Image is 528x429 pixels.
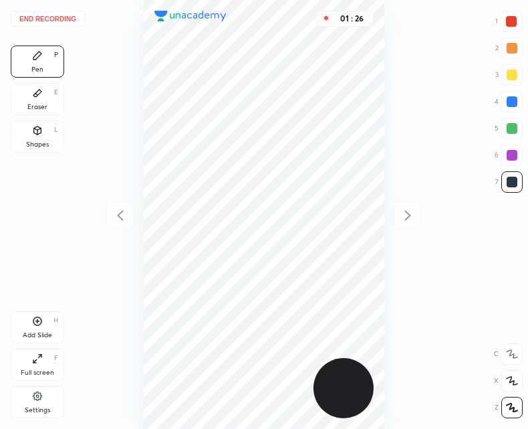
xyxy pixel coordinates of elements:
div: F [54,355,58,361]
div: Eraser [27,104,47,110]
div: 2 [495,37,523,59]
div: C [494,343,523,365]
div: X [494,370,523,392]
div: Pen [31,66,43,73]
div: 4 [495,91,523,112]
div: 01 : 26 [336,14,368,23]
div: Full screen [21,369,54,376]
div: 7 [495,171,523,193]
div: 5 [495,118,523,139]
div: 1 [495,11,522,32]
button: End recording [11,11,85,27]
div: Add Slide [23,332,52,339]
div: Shapes [26,141,49,148]
div: 3 [495,64,523,86]
div: L [54,126,58,133]
div: Settings [25,407,50,414]
div: Z [495,397,523,418]
div: P [54,52,58,58]
div: 6 [495,145,523,166]
div: H [53,317,58,324]
div: E [54,89,58,96]
img: logo.38c385cc.svg [154,11,227,21]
